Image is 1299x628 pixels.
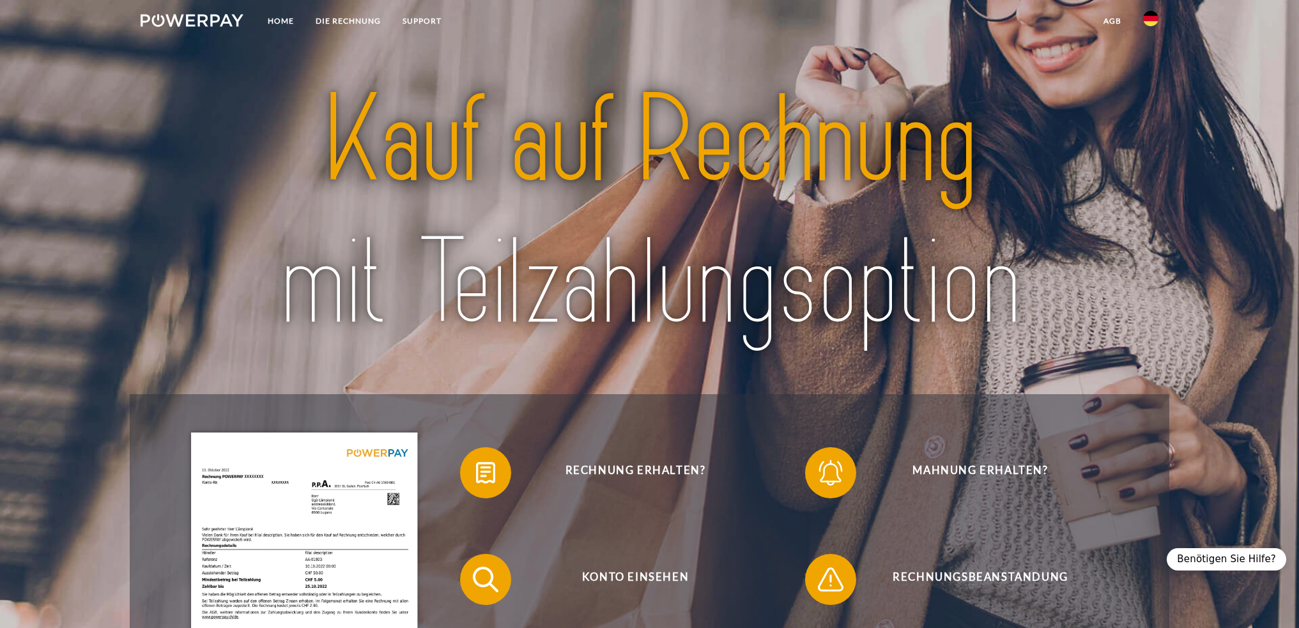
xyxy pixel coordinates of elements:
a: agb [1093,10,1132,33]
img: qb_warning.svg [815,563,847,595]
a: SUPPORT [392,10,452,33]
span: Mahnung erhalten? [824,447,1137,498]
button: Rechnung erhalten? [460,447,792,498]
button: Mahnung erhalten? [805,447,1137,498]
button: Rechnungsbeanstandung [805,554,1137,605]
span: Rechnungsbeanstandung [824,554,1137,605]
img: qb_bell.svg [815,457,847,489]
img: qb_bill.svg [470,457,502,489]
a: DIE RECHNUNG [305,10,392,33]
img: title-powerpay_de.svg [191,63,1108,362]
img: qb_search.svg [470,563,502,595]
span: Konto einsehen [479,554,792,605]
span: Rechnung erhalten? [479,447,792,498]
a: Home [257,10,305,33]
div: Benötigen Sie Hilfe? [1167,548,1286,571]
img: logo-powerpay-white.svg [141,14,243,27]
button: Konto einsehen [460,554,792,605]
img: de [1143,11,1158,26]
